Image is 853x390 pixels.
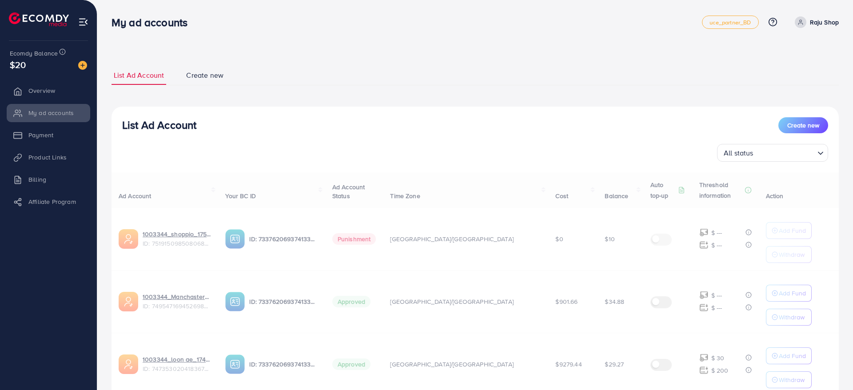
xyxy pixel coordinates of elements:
[186,70,223,80] span: Create new
[787,121,819,130] span: Create new
[710,20,751,25] span: uce_partner_BD
[78,61,87,70] img: image
[702,16,758,29] a: uce_partner_BD
[112,16,195,29] h3: My ad accounts
[10,58,26,71] span: $20
[791,16,839,28] a: Raju Shop
[810,17,839,28] p: Raju Shop
[756,145,814,159] input: Search for option
[722,147,755,159] span: All status
[78,17,88,27] img: menu
[778,117,828,133] button: Create new
[122,119,196,131] h3: List Ad Account
[114,70,164,80] span: List Ad Account
[717,144,828,162] div: Search for option
[9,12,69,26] img: logo
[10,49,58,58] span: Ecomdy Balance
